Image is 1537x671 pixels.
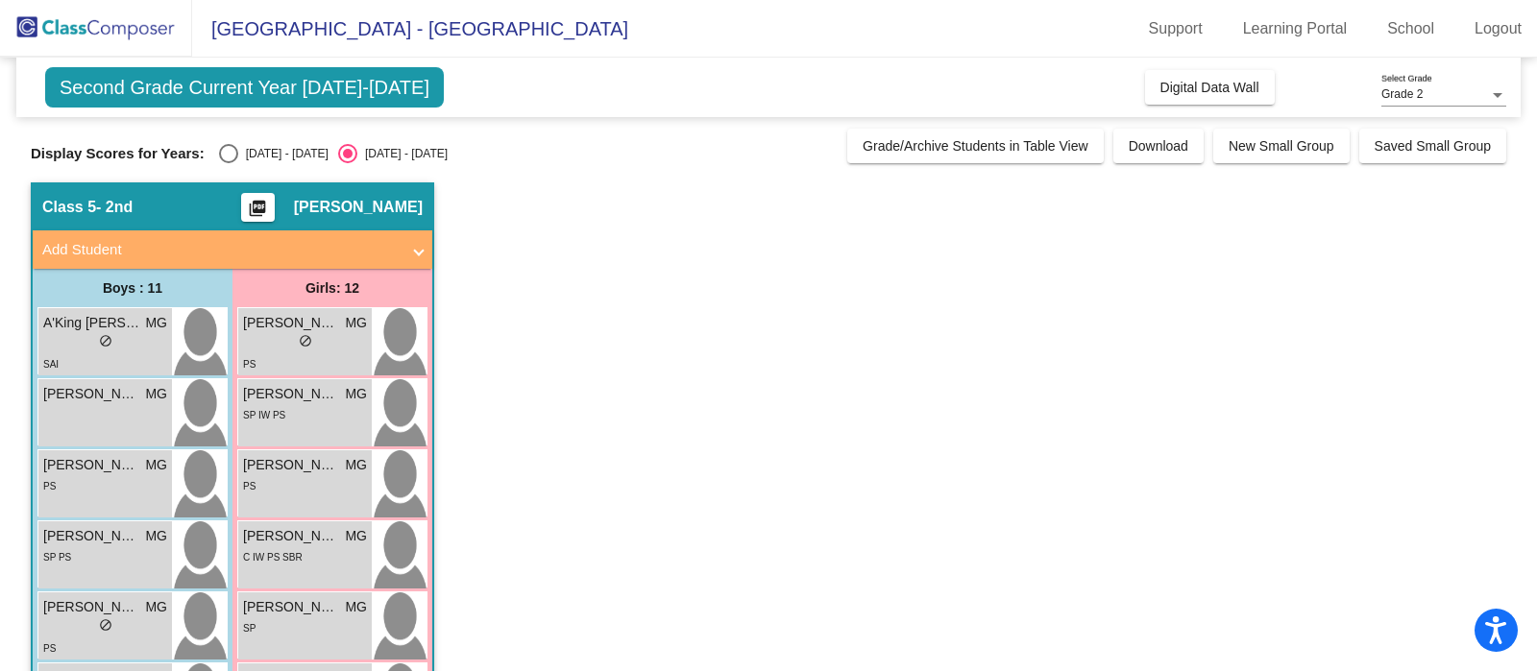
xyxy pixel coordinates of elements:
span: Display Scores for Years: [31,145,205,162]
span: MG [345,526,367,546]
div: Girls: 12 [232,269,432,307]
span: MG [345,597,367,617]
span: PS [243,481,256,491]
button: Digital Data Wall [1145,70,1275,105]
span: [PERSON_NAME] [43,597,139,617]
span: [PERSON_NAME] [243,313,339,333]
span: SP [243,623,256,634]
span: Grade/Archive Students in Table View [863,138,1088,154]
span: Download [1129,138,1188,154]
span: Saved Small Group [1375,138,1491,154]
button: New Small Group [1213,129,1350,163]
span: do_not_disturb_alt [99,618,112,632]
span: PS [43,481,56,491]
span: SAI [43,359,59,370]
span: New Small Group [1229,138,1334,154]
span: Second Grade Current Year [DATE]-[DATE] [45,67,444,108]
mat-panel-title: Add Student [42,239,400,261]
span: MG [345,313,367,333]
span: PS [43,643,56,654]
span: [PERSON_NAME] [43,526,139,546]
span: [PERSON_NAME] [243,526,339,546]
span: [PERSON_NAME] [243,455,339,475]
span: MG [145,455,167,475]
span: PS [243,359,256,370]
span: SP IW PS [243,410,285,420]
div: [DATE] - [DATE] [238,145,329,162]
span: [PERSON_NAME] [43,455,139,475]
span: [PERSON_NAME] [294,198,423,217]
span: [PERSON_NAME] [43,384,139,404]
span: MG [345,455,367,475]
mat-radio-group: Select an option [219,144,448,163]
span: MG [145,597,167,617]
a: Learning Portal [1228,13,1363,44]
span: A'King [PERSON_NAME] [43,313,139,333]
button: Download [1113,129,1204,163]
span: do_not_disturb_alt [99,334,112,347]
mat-icon: picture_as_pdf [246,199,269,226]
span: MG [145,526,167,546]
span: Grade 2 [1381,87,1423,101]
mat-expansion-panel-header: Add Student [33,230,432,269]
button: Print Students Details [241,193,275,222]
div: Boys : 11 [33,269,232,307]
span: [PERSON_NAME] [243,384,339,404]
a: Logout [1459,13,1537,44]
span: - 2nd [96,198,133,217]
span: Digital Data Wall [1160,80,1259,95]
span: Class 5 [42,198,96,217]
button: Saved Small Group [1359,129,1506,163]
span: [PERSON_NAME] [243,597,339,617]
span: MG [145,313,167,333]
a: School [1372,13,1450,44]
span: MG [145,384,167,404]
span: do_not_disturb_alt [299,334,312,347]
span: SP PS [43,552,71,563]
button: Grade/Archive Students in Table View [847,129,1104,163]
a: Support [1134,13,1218,44]
span: MG [345,384,367,404]
div: [DATE] - [DATE] [357,145,448,162]
span: C IW PS SBR [243,552,303,563]
span: [GEOGRAPHIC_DATA] - [GEOGRAPHIC_DATA] [192,13,628,44]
